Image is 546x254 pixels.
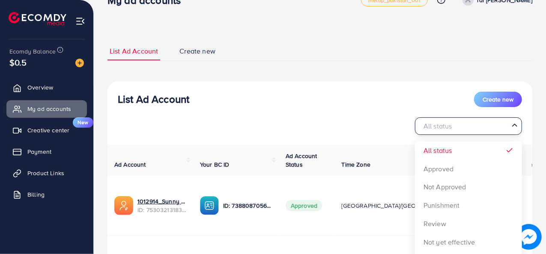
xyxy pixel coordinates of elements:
img: ic-ads-acc.e4c84228.svg [114,196,133,215]
li: Review [415,215,522,233]
span: ID: 7530321318324207633 [137,206,186,214]
div: <span class='underline'>1012914_Sunny Product Mela_1753289573649</span></br>7530321318324207633 [137,197,186,215]
span: Ad Account [114,160,146,169]
div: Search for option [415,117,522,135]
span: My ad accounts [27,105,71,113]
p: ID: 7388087056721330192 [223,200,272,211]
span: New [73,117,93,128]
li: Not Approved [415,178,522,196]
span: Your BC ID [200,160,230,169]
span: Creative center [27,126,69,134]
a: Overview [6,79,87,96]
a: Payment [6,143,87,160]
span: Time Zone [342,160,370,169]
img: image [75,59,84,67]
a: Creative centerNew [6,122,87,139]
span: Create new [483,95,513,104]
span: Overview [27,83,53,92]
li: Not yet effective [415,233,522,251]
li: Approved [415,160,522,178]
span: List Ad Account [110,46,158,56]
li: All status [415,141,522,160]
span: Payment [27,147,51,156]
img: image [516,224,542,250]
a: My ad accounts [6,100,87,117]
span: [GEOGRAPHIC_DATA]/[GEOGRAPHIC_DATA] [342,201,461,210]
a: Billing [6,186,87,203]
button: Create new [474,92,522,107]
input: Search for option [419,120,508,133]
span: Approved [286,200,322,211]
span: Ecomdy Balance [9,47,56,56]
span: $0.5 [9,56,27,69]
span: Billing [27,190,45,199]
li: Punishment [415,196,522,215]
h3: List Ad Account [118,93,189,105]
a: 1012914_Sunny Product Mela_1753289573649 [137,197,186,206]
a: Product Links [6,164,87,182]
img: logo [9,12,66,25]
span: Ad Account Status [286,152,317,169]
img: menu [75,16,85,26]
span: Create new [179,46,215,56]
img: ic-ba-acc.ded83a64.svg [200,196,219,215]
span: Product Links [27,169,64,177]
